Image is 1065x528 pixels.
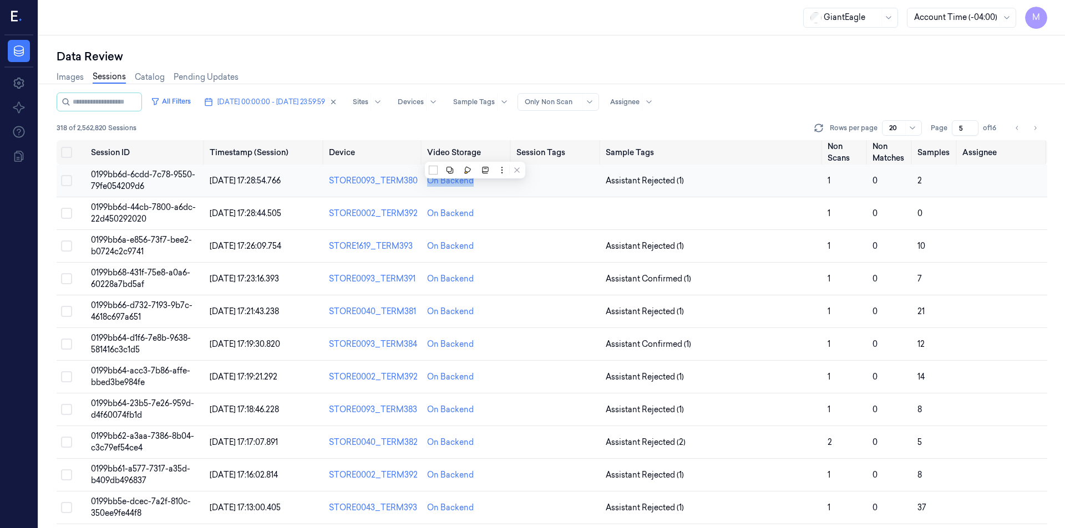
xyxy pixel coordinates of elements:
th: Assignee [958,140,1047,165]
button: Select row [61,208,72,219]
span: 0 [873,339,878,349]
div: STORE0093_TERM384 [329,339,418,350]
span: 0 [873,437,878,447]
button: [DATE] 00:00:00 - [DATE] 23:59:59 [200,93,342,111]
span: 1 [828,176,830,186]
span: 0199bb61-a577-7317-a35d-b409db496837 [91,464,190,485]
span: [DATE] 17:18:46.228 [210,404,279,414]
span: [DATE] 17:26:09.754 [210,241,281,251]
span: 1 [828,241,830,251]
button: Select row [61,339,72,350]
span: Assistant Rejected (1) [606,240,684,252]
span: 12 [917,339,925,349]
span: 0199bb5e-dcec-7a2f-810c-350ee9fe44f8 [91,496,191,518]
span: 8 [917,470,922,480]
span: Assistant Rejected (1) [606,404,684,416]
a: Pending Updates [174,71,239,83]
span: Assistant Rejected (1) [606,306,684,317]
button: Select row [61,175,72,186]
p: Rows per page [830,123,878,133]
div: STORE0043_TERM393 [329,502,418,514]
span: [DATE] 00:00:00 - [DATE] 23:59:59 [217,97,325,107]
span: 0199bb6d-44cb-7800-a6dc-22d450292020 [91,202,196,224]
span: 1 [828,274,830,284]
button: Go to previous page [1010,120,1025,136]
span: 0199bb62-a3aa-7386-8b04-c3c79ef54ce4 [91,431,194,453]
div: STORE0093_TERM380 [329,175,418,187]
button: M [1025,7,1047,29]
span: Assistant Rejected (2) [606,437,686,448]
button: Select all [61,147,72,158]
span: [DATE] 17:23:16.393 [210,274,279,284]
button: Select row [61,502,72,513]
div: On Backend [427,404,474,416]
span: Assistant Rejected (1) [606,502,684,514]
div: On Backend [427,273,474,285]
span: Assistant Rejected (1) [606,469,684,481]
a: Images [57,71,84,83]
div: STORE0040_TERM382 [329,437,418,448]
div: On Backend [427,437,474,448]
span: 2 [828,437,832,447]
span: [DATE] 17:13:00.405 [210,503,281,512]
span: 1 [828,372,830,382]
th: Non Matches [868,140,913,165]
span: 0199bb66-d732-7193-9b7c-4618c697a651 [91,300,192,322]
span: 0 [873,372,878,382]
span: Assistant Rejected (1) [606,175,684,187]
span: 1 [828,503,830,512]
span: 0 [873,241,878,251]
th: Timestamp (Session) [205,140,324,165]
a: Catalog [135,71,165,83]
div: STORE0002_TERM392 [329,208,418,219]
span: 5 [917,437,922,447]
th: Device [324,140,423,165]
span: [DATE] 17:19:21.292 [210,372,277,382]
span: 0199bb64-23b5-7e26-959d-d4f60074fb1d [91,398,194,420]
span: 0 [873,274,878,284]
button: All Filters [146,93,195,110]
th: Sample Tags [601,140,824,165]
div: Data Review [57,49,1047,64]
button: Select row [61,371,72,382]
div: STORE0040_TERM381 [329,306,418,317]
div: STORE0002_TERM392 [329,469,418,481]
span: 0 [917,208,922,218]
span: 0 [873,503,878,512]
span: 1 [828,339,830,349]
span: 0199bb64-acc3-7b86-affe-bbed3be984fe [91,366,190,387]
span: Assistant Confirmed (1) [606,339,691,350]
span: [DATE] 17:21:43.238 [210,306,279,316]
span: [DATE] 17:16:02.814 [210,470,278,480]
div: STORE0093_TERM391 [329,273,418,285]
span: Assistant Confirmed (1) [606,273,691,285]
span: Assistant Rejected (1) [606,371,684,383]
span: 2 [917,176,922,186]
span: 0199bb6a-e856-73f7-bee2-b0724c2c9741 [91,235,192,257]
th: Non Scans [823,140,868,165]
th: Samples [913,140,958,165]
div: On Backend [427,339,474,350]
button: Go to next page [1027,120,1043,136]
th: Session Tags [512,140,601,165]
span: 0 [873,306,878,316]
span: 21 [917,306,925,316]
span: 0 [873,176,878,186]
nav: pagination [1010,120,1043,136]
span: 0199bb64-d1f6-7e8b-9638-581416c3c1d5 [91,333,191,355]
span: 1 [828,208,830,218]
span: 0 [873,208,878,218]
div: On Backend [427,371,474,383]
div: On Backend [427,175,474,187]
div: On Backend [427,469,474,481]
div: STORE1619_TERM393 [329,240,418,252]
div: On Backend [427,208,474,219]
button: Select row [61,469,72,480]
span: 8 [917,404,922,414]
span: 0199bb6d-6cdd-7c78-9550-79fe054209d6 [91,170,195,191]
span: 37 [917,503,926,512]
span: 0199bb68-431f-75e8-a0a6-60228a7bd5af [91,268,190,289]
div: On Backend [427,240,474,252]
button: Select row [61,273,72,284]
